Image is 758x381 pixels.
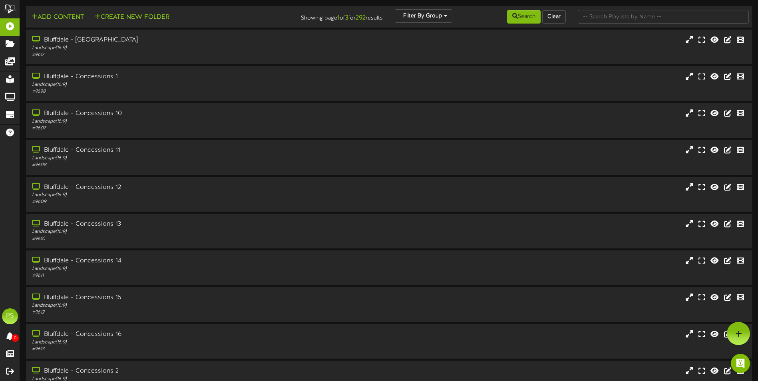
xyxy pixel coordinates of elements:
div: Bluffdale - Concessions 15 [32,293,322,302]
div: # 9608 [32,162,322,169]
div: Bluffdale - [GEOGRAPHIC_DATA] [32,36,322,45]
div: Bluffdale - Concessions 14 [32,256,322,266]
button: Search [507,10,541,24]
div: # 9609 [32,198,322,205]
strong: 1 [337,14,340,22]
div: # 9612 [32,309,322,316]
div: Bluffdale - Concessions 12 [32,183,322,192]
div: Bluffdale - Concessions 2 [32,367,322,376]
div: # 9607 [32,125,322,132]
button: Clear [542,10,566,24]
div: Landscape ( 16:9 ) [32,155,322,162]
div: Landscape ( 16:9 ) [32,192,322,198]
div: Landscape ( 16:9 ) [32,302,322,309]
div: # 9611 [32,272,322,279]
div: Bluffdale - Concessions 13 [32,220,322,229]
div: Landscape ( 16:9 ) [32,118,322,125]
div: Landscape ( 16:9 ) [32,81,322,88]
div: Open Intercom Messenger [731,354,750,373]
strong: 3 [345,14,348,22]
div: Landscape ( 16:9 ) [32,339,322,346]
button: Create New Folder [92,12,172,22]
button: Add Content [29,12,86,22]
div: PS [2,308,18,324]
div: Showing page of for results [267,9,389,23]
div: # 9598 [32,88,322,95]
div: Bluffdale - Concessions 10 [32,109,322,118]
div: Bluffdale - Concessions 16 [32,330,322,339]
span: 0 [12,334,19,342]
strong: 292 [356,14,366,22]
input: -- Search Playlists by Name -- [578,10,749,24]
div: Bluffdale - Concessions 1 [32,72,322,81]
div: Landscape ( 16:9 ) [32,266,322,272]
div: # 9613 [32,346,322,353]
div: Landscape ( 16:9 ) [32,45,322,52]
button: Filter By Group [395,9,452,23]
div: # 9610 [32,236,322,242]
div: # 9617 [32,52,322,58]
div: Landscape ( 16:9 ) [32,228,322,235]
div: Bluffdale - Concessions 11 [32,146,322,155]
